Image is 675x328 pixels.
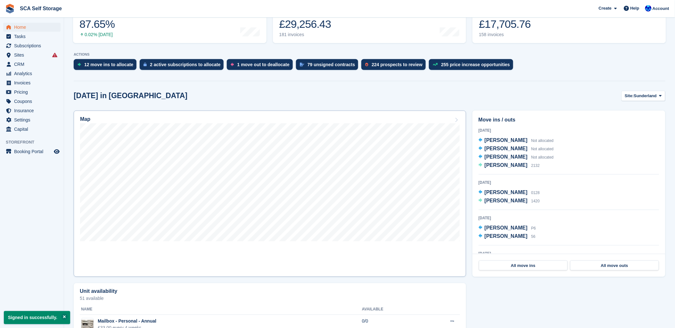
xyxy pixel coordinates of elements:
span: 0128 [531,191,540,195]
div: 12 move ins to allocate [84,62,133,67]
span: Sites [14,51,53,59]
span: Subscriptions [14,41,53,50]
a: 255 price increase opportunities [429,59,516,73]
div: [DATE] [479,180,659,185]
img: contract_signature_icon-13c848040528278c33f63329250d36e43548de30e8caae1d1a13099fd9432cc5.svg [300,63,304,66]
a: [PERSON_NAME] Not allocated [479,145,554,153]
div: [DATE] [479,128,659,133]
img: stora-icon-8386f47178a22dfd0bd8f6a31ec36ba5ce8667c1dd55bd0f319d3a0aa187defe.svg [5,4,15,13]
span: [PERSON_NAME] [485,154,528,160]
a: menu [3,88,61,97]
a: 79 unsigned contracts [296,59,362,73]
a: menu [3,51,61,59]
span: Booking Portal [14,147,53,156]
th: Available [362,305,422,315]
span: Home [14,23,53,32]
div: £17,705.76 [479,18,531,31]
a: [PERSON_NAME] Not allocated [479,153,554,161]
span: Site: [625,93,634,99]
span: Pricing [14,88,53,97]
a: menu [3,115,61,124]
img: move_ins_to_allocate_icon-fdf77a2bb77ea45bf5b3d319d69a93e2d87916cf1d5bf7949dd705db3b84f3ca.svg [78,63,81,66]
a: menu [3,69,61,78]
a: [PERSON_NAME] 2132 [479,161,540,170]
span: Not allocated [531,147,554,151]
span: [PERSON_NAME] [485,190,528,195]
a: menu [3,106,61,115]
a: menu [3,23,61,32]
a: menu [3,78,61,87]
h2: [DATE] in [GEOGRAPHIC_DATA] [74,91,187,100]
span: Help [630,5,639,12]
a: Month-to-date sales £29,256.43 181 invoices [273,3,466,43]
span: Analytics [14,69,53,78]
p: 51 available [80,296,460,301]
span: Insurance [14,106,53,115]
span: Invoices [14,78,53,87]
span: 56 [531,234,535,239]
a: menu [3,32,61,41]
span: 1420 [531,199,540,203]
h2: Move ins / outs [479,116,659,124]
a: All move ins [479,261,568,271]
div: 1 move out to deallocate [237,62,289,67]
img: prospect-51fa495bee0391a8d652442698ab0144808aea92771e9ea1ae160a38d050c398.svg [365,63,368,66]
button: Site: Sunderland [621,91,665,101]
span: Not allocated [531,138,554,143]
div: [DATE] [479,251,659,256]
span: Create [599,5,612,12]
p: Signed in successfully. [4,311,70,324]
a: menu [3,125,61,134]
div: £29,256.43 [279,18,331,31]
th: Name [80,305,362,315]
img: price_increase_opportunities-93ffe204e8149a01c8c9dc8f82e8f89637d9d84a8eef4429ea346261dce0b2c0.svg [433,63,438,66]
span: [PERSON_NAME] [485,162,528,168]
span: Capital [14,125,53,134]
div: 181 invoices [279,32,331,37]
span: Account [653,5,669,12]
span: Settings [14,115,53,124]
div: 2 active subscriptions to allocate [150,62,220,67]
a: menu [3,97,61,106]
div: [DATE] [479,215,659,221]
a: Awaiting payment £17,705.76 158 invoices [473,3,666,43]
a: Preview store [53,148,61,155]
div: 224 prospects to review [372,62,423,67]
div: 87.65% [79,18,115,31]
a: 1 move out to deallocate [227,59,296,73]
span: [PERSON_NAME] [485,198,528,203]
div: 0.02% [DATE] [79,32,115,37]
a: menu [3,60,61,69]
a: [PERSON_NAME] 56 [479,232,536,241]
span: Storefront [6,139,64,145]
span: [PERSON_NAME] [485,146,528,151]
span: Not allocated [531,155,554,160]
a: [PERSON_NAME] Not allocated [479,137,554,145]
a: Map [74,111,466,277]
img: Kelly Neesham [645,5,652,12]
a: SCA Self Storage [17,3,64,14]
span: Sunderland [634,93,657,99]
a: 12 move ins to allocate [74,59,140,73]
span: 2132 [531,163,540,168]
a: menu [3,41,61,50]
a: [PERSON_NAME] 0128 [479,189,540,197]
span: CRM [14,60,53,69]
p: ACTIONS [74,52,665,57]
a: 2 active subscriptions to allocate [140,59,227,73]
a: Occupancy 87.65% 0.02% [DATE] [73,3,267,43]
a: [PERSON_NAME] P6 [479,224,536,232]
a: All move outs [570,261,659,271]
div: Mailbox - Personal - Annual [98,318,156,325]
h2: Unit availability [80,289,117,294]
img: move_outs_to_deallocate_icon-f764333ba52eb49d3ac5e1228854f67142a1ed5810a6f6cc68b1a99e826820c5.svg [231,63,234,66]
span: P6 [531,226,536,230]
a: [PERSON_NAME] 1420 [479,197,540,205]
span: [PERSON_NAME] [485,137,528,143]
img: active_subscription_to_allocate_icon-d502201f5373d7db506a760aba3b589e785aa758c864c3986d89f69b8ff3... [144,62,147,66]
div: 79 unsigned contracts [308,62,355,67]
span: Coupons [14,97,53,106]
h2: Map [80,116,90,122]
span: [PERSON_NAME] [485,225,528,230]
a: 224 prospects to review [361,59,429,73]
